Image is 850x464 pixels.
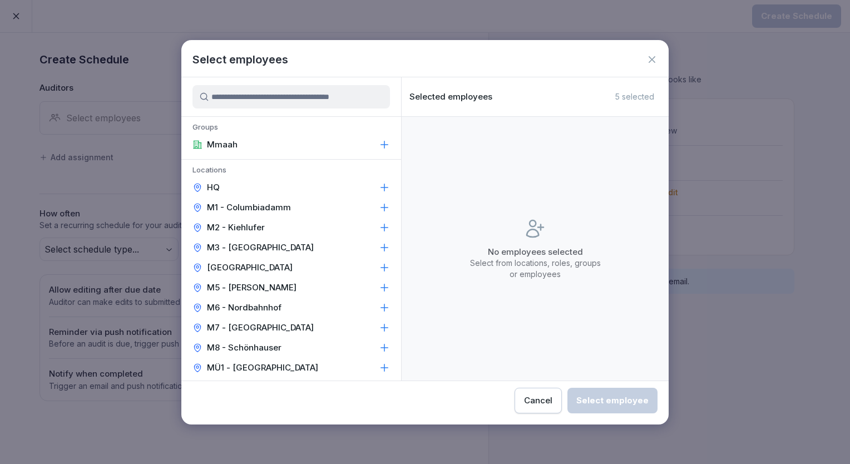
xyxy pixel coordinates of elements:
p: Selected employees [409,92,492,102]
p: M8 - Schönhauser [207,342,281,353]
div: Cancel [524,394,552,407]
p: Select from locations, roles, groups or employees [468,258,602,280]
p: MÜ1 - [GEOGRAPHIC_DATA] [207,362,318,373]
p: HQ [207,182,220,193]
div: Select employee [576,394,649,407]
p: Locations [181,165,401,177]
p: M3 - [GEOGRAPHIC_DATA] [207,242,314,253]
p: M5 - [PERSON_NAME] [207,282,296,293]
p: [GEOGRAPHIC_DATA] [207,262,293,273]
p: Mmaah [207,139,238,150]
p: M6 - Nordbahnhof [207,302,281,313]
h1: Select employees [192,51,288,68]
button: Cancel [515,388,562,413]
p: M1 - Columbiadamm [207,202,291,213]
p: M2 - Kiehlufer [207,222,265,233]
p: M7 - [GEOGRAPHIC_DATA] [207,322,314,333]
p: Groups [181,122,401,135]
p: 5 selected [615,92,654,102]
p: No employees selected [468,246,602,258]
button: Select employee [567,388,658,413]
